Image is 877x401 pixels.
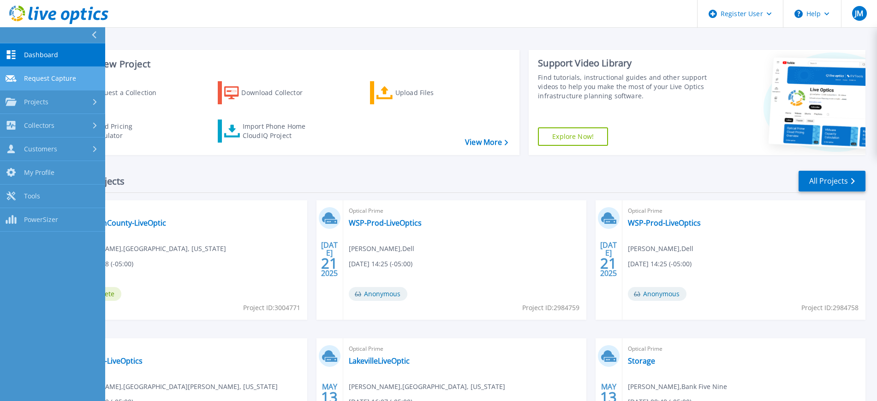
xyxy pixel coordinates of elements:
[855,10,863,17] span: JM
[24,215,58,224] span: PowerSizer
[600,242,617,276] div: [DATE] 2025
[70,218,166,227] a: WatonwanCounty-LiveOptic
[243,122,315,140] div: Import Phone Home CloudIQ Project
[349,344,581,354] span: Optical Prime
[70,244,226,254] span: [PERSON_NAME] , [GEOGRAPHIC_DATA], [US_STATE]
[522,303,579,313] span: Project ID: 2984759
[70,344,302,354] span: Optical Prime
[628,382,727,392] span: [PERSON_NAME] , Bank Five Nine
[349,382,505,392] span: [PERSON_NAME] , [GEOGRAPHIC_DATA], [US_STATE]
[465,138,508,147] a: View More
[241,84,315,102] div: Download Collector
[628,344,860,354] span: Optical Prime
[90,122,164,140] div: Cloud Pricing Calculator
[600,393,617,401] span: 13
[349,206,581,216] span: Optical Prime
[66,59,507,69] h3: Start a New Project
[24,74,76,83] span: Request Capture
[70,382,278,392] span: [PERSON_NAME] , [GEOGRAPHIC_DATA][PERSON_NAME], [US_STATE]
[243,303,300,313] span: Project ID: 3004771
[801,303,859,313] span: Project ID: 2984758
[349,356,410,365] a: LakevilleLiveOptic
[321,259,338,267] span: 21
[24,121,54,130] span: Collectors
[395,84,469,102] div: Upload Files
[628,244,693,254] span: [PERSON_NAME] , Dell
[628,356,655,365] a: Storage
[70,356,143,365] a: WSP-Prod-LiveOptics
[349,287,407,301] span: Anonymous
[24,145,57,153] span: Customers
[538,73,710,101] div: Find tutorials, instructional guides and other support videos to help you make the most of your L...
[24,192,40,200] span: Tools
[600,259,617,267] span: 21
[799,171,865,192] a: All Projects
[70,206,302,216] span: Optical Prime
[24,168,54,177] span: My Profile
[349,259,412,269] span: [DATE] 14:25 (-05:00)
[628,206,860,216] span: Optical Prime
[628,218,701,227] a: WSP-Prod-LiveOptics
[370,81,473,104] a: Upload Files
[24,51,58,59] span: Dashboard
[321,393,338,401] span: 13
[349,218,422,227] a: WSP-Prod-LiveOptics
[24,98,48,106] span: Projects
[92,84,166,102] div: Request a Collection
[538,127,608,146] a: Explore Now!
[66,120,168,143] a: Cloud Pricing Calculator
[628,287,686,301] span: Anonymous
[349,244,414,254] span: [PERSON_NAME] , Dell
[218,81,321,104] a: Download Collector
[321,242,338,276] div: [DATE] 2025
[538,57,710,69] div: Support Video Library
[628,259,692,269] span: [DATE] 14:25 (-05:00)
[66,81,168,104] a: Request a Collection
